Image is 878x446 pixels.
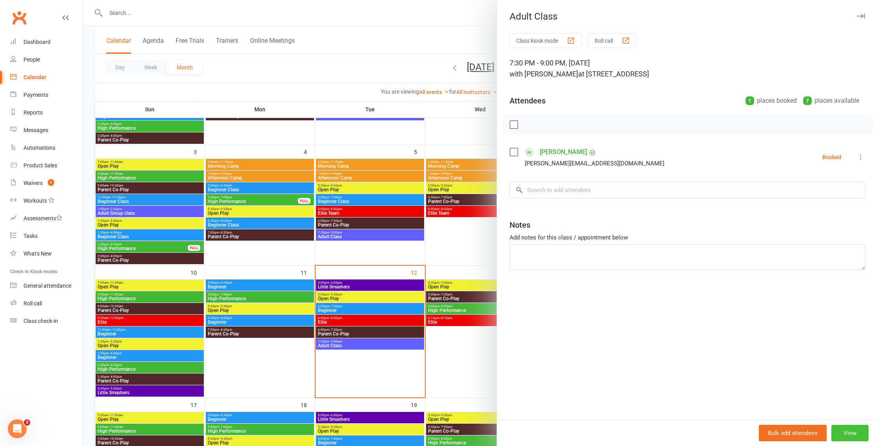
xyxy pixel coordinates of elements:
a: Dashboard [10,33,83,51]
a: Class kiosk mode [10,312,83,330]
div: Reports [24,109,43,116]
div: What's New [24,250,52,257]
div: People [24,56,40,63]
a: Reports [10,104,83,121]
div: Add notes for this class / appointment below [510,233,865,242]
a: [PERSON_NAME] [540,146,587,158]
a: Calendar [10,69,83,86]
div: Calendar [24,74,46,80]
button: Roll call [588,33,637,48]
div: places available [803,95,859,106]
div: Booked [822,154,841,160]
button: Bulk add attendees [759,425,827,441]
a: Product Sales [10,157,83,174]
a: Roll call [10,295,83,312]
div: Adult Class [497,11,878,22]
div: Dashboard [24,39,51,45]
div: 7:30 PM - 9:00 PM, [DATE] [510,58,865,80]
span: with [PERSON_NAME] [510,70,578,78]
a: General attendance kiosk mode [10,277,83,295]
div: General attendance [24,283,71,289]
div: Assessments [24,215,62,221]
a: Automations [10,139,83,157]
input: Search to add attendees [510,182,865,198]
a: People [10,51,83,69]
a: Clubworx [9,8,29,27]
div: Messages [24,127,48,133]
div: Attendees [510,95,546,106]
button: View [831,425,869,441]
div: Notes [510,219,530,230]
a: Payments [10,86,83,104]
div: Class check-in [24,318,58,324]
div: Workouts [24,198,47,204]
span: 3 [24,419,30,426]
a: Assessments [10,210,83,227]
div: Tasks [24,233,38,239]
iframe: Intercom live chat [8,419,27,438]
a: Workouts [10,192,83,210]
div: 1 [746,96,754,105]
a: What's New [10,245,83,263]
a: Waivers 1 [10,174,83,192]
div: Automations [24,145,55,151]
span: 1 [48,179,54,186]
button: Class kiosk mode [510,33,582,48]
div: places booked [746,95,797,106]
div: Payments [24,92,48,98]
div: Roll call [24,300,42,306]
div: 7 [803,96,812,105]
div: Waivers [24,180,43,186]
a: Messages [10,121,83,139]
div: [PERSON_NAME][EMAIL_ADDRESS][DOMAIN_NAME] [525,158,664,169]
a: Tasks [10,227,83,245]
span: at [STREET_ADDRESS] [578,70,649,78]
div: Product Sales [24,162,57,169]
